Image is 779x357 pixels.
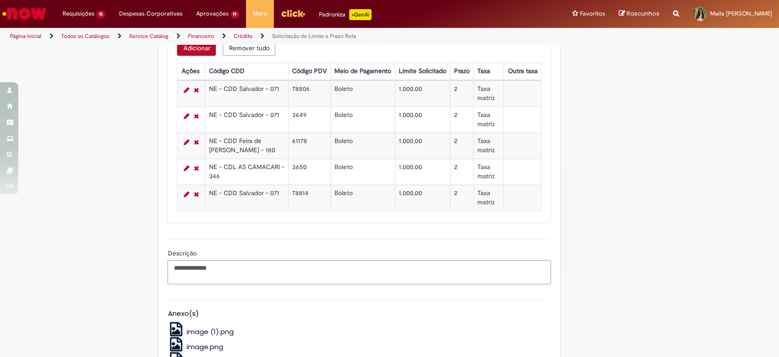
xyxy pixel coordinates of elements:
[288,63,330,80] th: Código PDV
[205,80,288,107] td: NE - CDD Salvador - 071
[395,80,450,107] td: 1.000,00
[191,189,201,200] a: Remover linha 5
[63,9,94,18] span: Requisições
[196,9,229,18] span: Aprovações
[253,9,267,18] span: More
[181,189,191,200] a: Editar Linha 5
[395,185,450,211] td: 1.000,00
[191,111,201,122] a: Remover linha 2
[10,32,42,40] a: Página inicial
[167,342,223,352] a: image.png
[177,40,216,56] button: Add a row for Prazo/Crédito
[1,5,48,23] img: ServiceNow
[473,133,504,159] td: Taxa matriz
[205,185,288,211] td: NE - CDD Salvador - 071
[450,107,473,133] td: 2
[473,80,504,107] td: Taxa matriz
[288,185,330,211] td: 78814
[288,133,330,159] td: 61178
[223,40,275,56] button: Remove all rows for Prazo/Crédito
[395,159,450,185] td: 1.000,00
[181,111,191,122] a: Editar Linha 2
[473,185,504,211] td: Taxa matriz
[450,63,473,80] th: Prazo
[188,32,214,40] a: Financeiro
[234,32,252,40] a: Crédito
[504,63,541,80] th: Outra taxa
[330,159,395,185] td: Boleto
[230,11,240,18] span: 19
[167,249,198,257] span: Descrição
[205,63,288,80] th: Código CDD
[450,159,473,185] td: 2
[450,185,473,211] td: 2
[319,9,371,20] div: Padroniza
[181,85,191,96] a: Editar Linha 1
[395,107,450,133] td: 1.000,00
[580,9,605,18] span: Favoritos
[395,133,450,159] td: 1.000,00
[181,137,191,148] a: Editar Linha 3
[330,107,395,133] td: Boleto
[205,159,288,185] td: NE - CDL AS CAMACARI - 346
[191,137,201,148] a: Remover linha 3
[191,85,201,96] a: Remover linha 1
[205,107,288,133] td: NE - CDD Salvador - 071
[395,63,450,80] th: Limite Solicitado
[710,10,772,17] span: Maila [PERSON_NAME]
[627,9,659,18] span: Rascunhos
[450,80,473,107] td: 2
[473,63,504,80] th: Taxa
[167,260,551,285] textarea: Descrição
[619,10,659,18] a: Rascunhos
[288,80,330,107] td: 78806
[205,133,288,159] td: NE - CDD Feira de [PERSON_NAME] - 180
[288,107,330,133] td: 3649
[61,32,110,40] a: Todos os Catálogos
[191,163,201,174] a: Remover linha 4
[96,11,105,18] span: 15
[330,80,395,107] td: Boleto
[181,163,191,174] a: Editar Linha 4
[119,9,183,18] span: Despesas Corporativas
[330,185,395,211] td: Boleto
[272,32,356,40] a: Solicitação de Limite e Prazo Rota
[178,63,205,80] th: Ações
[129,32,168,40] a: Service Catalog
[167,327,234,336] a: image (1).png
[330,133,395,159] td: Boleto
[450,133,473,159] td: 2
[167,310,551,318] h5: Anexo(s)
[281,6,305,20] img: click_logo_yellow_360x200.png
[473,159,504,185] td: Taxa matriz
[288,159,330,185] td: 3650
[349,9,371,20] p: +GenAi
[7,28,512,45] ul: Trilhas de página
[187,327,234,336] span: image (1).png
[473,107,504,133] td: Taxa matriz
[330,63,395,80] th: Meio de Pagamento
[187,342,223,352] span: image.png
